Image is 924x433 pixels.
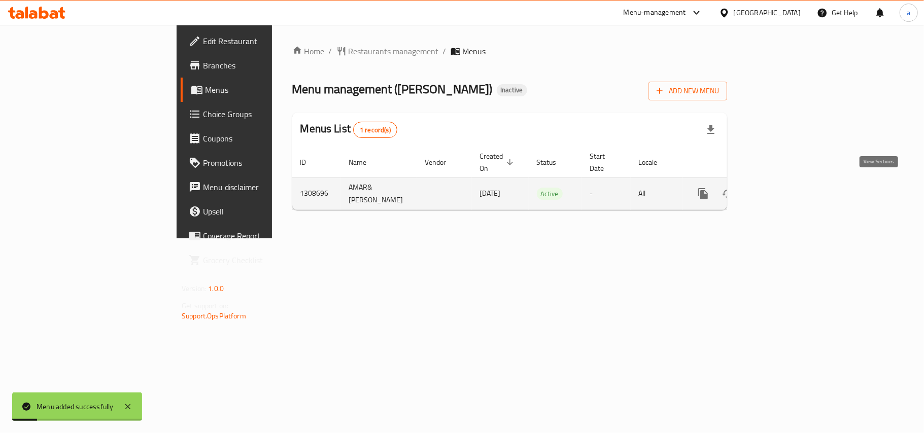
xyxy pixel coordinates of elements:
button: more [691,182,715,206]
a: Restaurants management [336,45,439,57]
a: Choice Groups [181,102,331,126]
span: Branches [203,59,323,71]
span: Active [537,188,563,200]
span: Menus [463,45,486,57]
a: Menu disclaimer [181,175,331,199]
span: Name [349,156,380,168]
a: Coupons [181,126,331,151]
td: - [582,177,631,209]
div: Menu added successfully [37,401,114,412]
span: Menu disclaimer [203,181,323,193]
a: Edit Restaurant [181,29,331,53]
span: Promotions [203,157,323,169]
span: Restaurants management [349,45,439,57]
div: Inactive [497,84,527,96]
span: Locale [639,156,671,168]
span: Vendor [425,156,460,168]
span: Coverage Report [203,230,323,242]
span: a [907,7,910,18]
span: Get support on: [182,299,228,312]
a: Branches [181,53,331,78]
td: AMAR& [PERSON_NAME] [341,177,417,209]
nav: breadcrumb [292,45,727,57]
a: Grocery Checklist [181,248,331,272]
th: Actions [683,147,797,178]
span: Grocery Checklist [203,254,323,266]
span: ID [300,156,320,168]
div: [GEOGRAPHIC_DATA] [734,7,801,18]
span: Status [537,156,570,168]
a: Coverage Report [181,224,331,248]
table: enhanced table [292,147,797,210]
button: Change Status [715,182,740,206]
div: Menu-management [624,7,686,19]
td: All [631,177,683,209]
span: Add New Menu [657,85,719,97]
h2: Menus List [300,121,397,138]
span: 1 record(s) [354,125,397,135]
span: Start Date [590,150,619,174]
span: [DATE] [480,187,501,200]
span: Menus [205,84,323,96]
span: Upsell [203,205,323,218]
div: Export file [699,118,723,142]
span: Version: [182,282,207,295]
span: Menu management ( [PERSON_NAME] ) [292,78,493,100]
li: / [443,45,447,57]
span: 1.0.0 [208,282,224,295]
div: Total records count [353,122,397,138]
span: Choice Groups [203,108,323,120]
span: Coupons [203,132,323,145]
span: Created On [480,150,517,174]
a: Promotions [181,151,331,175]
span: Edit Restaurant [203,35,323,47]
a: Support.OpsPlatform [182,309,246,322]
span: Inactive [497,86,527,94]
a: Menus [181,78,331,102]
a: Upsell [181,199,331,224]
button: Add New Menu [648,82,727,100]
